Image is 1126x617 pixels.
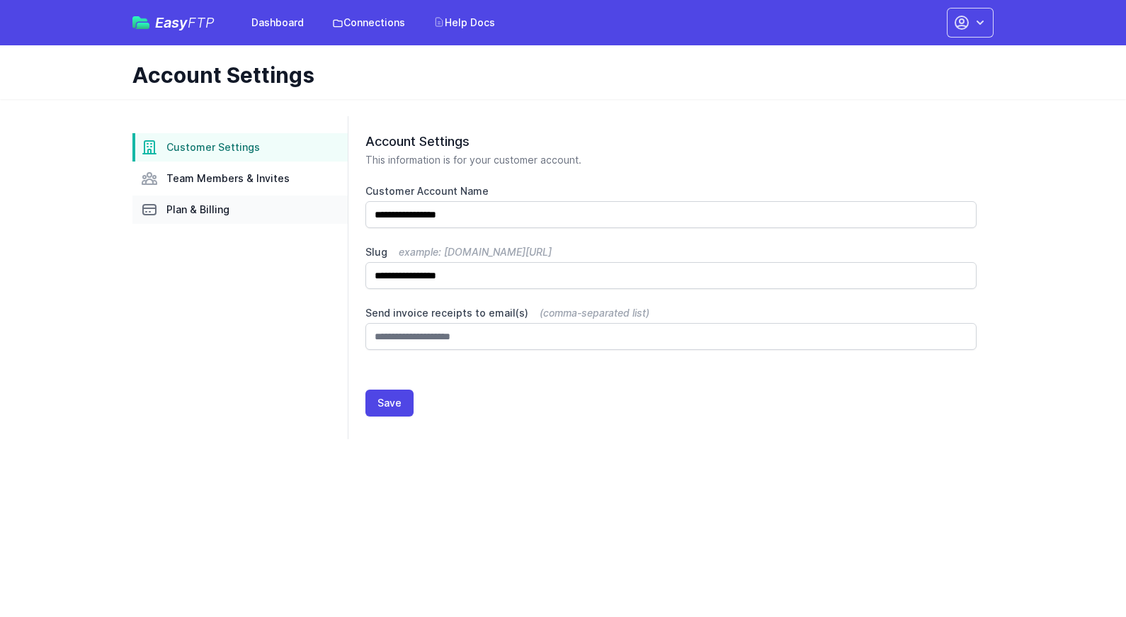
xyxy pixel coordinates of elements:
span: example: [DOMAIN_NAME][URL] [399,246,552,258]
a: Help Docs [425,10,504,35]
label: Send invoice receipts to email(s) [365,306,977,320]
button: Save [365,390,414,417]
label: Slug [365,245,977,259]
a: EasyFTP [132,16,215,30]
span: Plan & Billing [166,203,229,217]
span: FTP [188,14,215,31]
span: Customer Settings [166,140,260,154]
label: Customer Account Name [365,184,977,198]
h2: Account Settings [365,133,977,150]
a: Connections [324,10,414,35]
a: Customer Settings [132,133,348,162]
h1: Account Settings [132,62,982,88]
a: Plan & Billing [132,196,348,224]
img: easyftp_logo.png [132,16,149,29]
iframe: Drift Widget Chat Controller [1055,546,1109,600]
a: Team Members & Invites [132,164,348,193]
span: Easy [155,16,215,30]
span: Team Members & Invites [166,171,290,186]
a: Dashboard [243,10,312,35]
span: (comma-separated list) [540,307,649,319]
p: This information is for your customer account. [365,153,977,167]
